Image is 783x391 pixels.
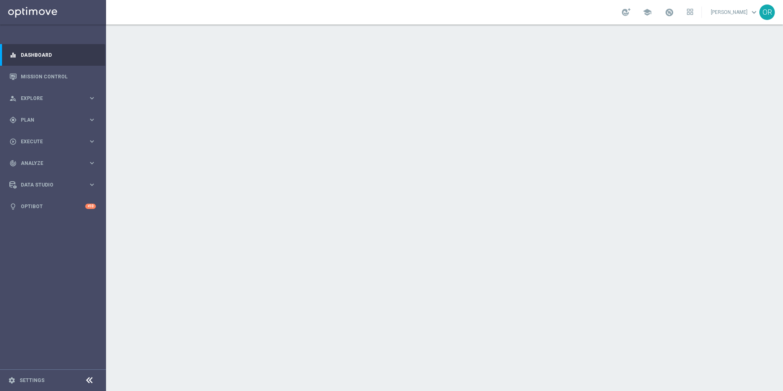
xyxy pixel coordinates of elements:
[9,95,88,102] div: Explore
[21,161,88,166] span: Analyze
[9,138,17,145] i: play_circle_outline
[9,117,96,123] button: gps_fixed Plan keyboard_arrow_right
[710,6,759,18] a: [PERSON_NAME]keyboard_arrow_down
[88,94,96,102] i: keyboard_arrow_right
[759,4,775,20] div: OR
[750,8,759,17] span: keyboard_arrow_down
[9,195,96,217] div: Optibot
[9,138,96,145] button: play_circle_outline Execute keyboard_arrow_right
[9,181,88,189] div: Data Studio
[9,160,96,167] button: track_changes Analyze keyboard_arrow_right
[9,116,17,124] i: gps_fixed
[21,44,96,66] a: Dashboard
[9,95,96,102] button: person_search Explore keyboard_arrow_right
[9,44,96,66] div: Dashboard
[21,195,85,217] a: Optibot
[21,118,88,122] span: Plan
[9,138,88,145] div: Execute
[8,377,15,384] i: settings
[9,160,17,167] i: track_changes
[21,66,96,87] a: Mission Control
[9,182,96,188] button: Data Studio keyboard_arrow_right
[9,160,88,167] div: Analyze
[21,182,88,187] span: Data Studio
[88,181,96,189] i: keyboard_arrow_right
[88,116,96,124] i: keyboard_arrow_right
[9,51,17,59] i: equalizer
[9,73,96,80] button: Mission Control
[88,138,96,145] i: keyboard_arrow_right
[9,203,17,210] i: lightbulb
[9,116,88,124] div: Plan
[85,204,96,209] div: +10
[9,203,96,210] button: lightbulb Optibot +10
[21,139,88,144] span: Execute
[643,8,652,17] span: school
[9,66,96,87] div: Mission Control
[20,378,44,383] a: Settings
[88,159,96,167] i: keyboard_arrow_right
[21,96,88,101] span: Explore
[9,95,17,102] i: person_search
[9,52,96,58] button: equalizer Dashboard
